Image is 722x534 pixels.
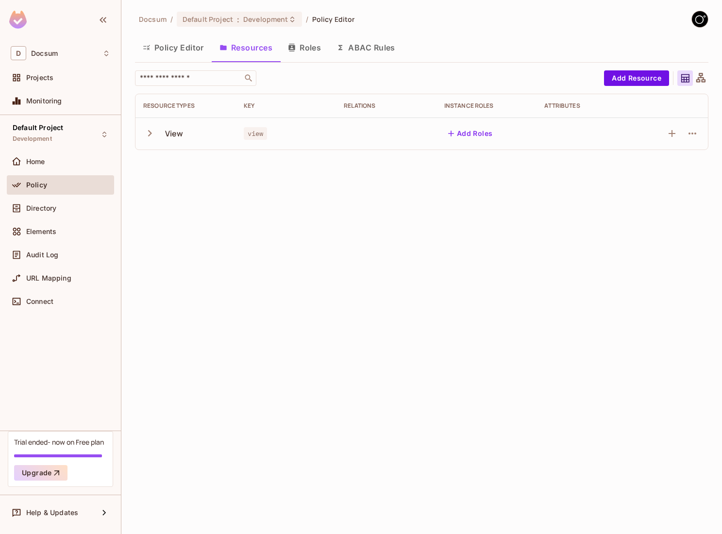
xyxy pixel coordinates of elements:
div: Relations [344,102,429,110]
span: the active workspace [139,15,167,24]
li: / [306,15,308,24]
span: Workspace: Docsum [31,50,58,57]
span: Projects [26,74,53,82]
button: Resources [212,35,280,60]
span: Development [13,135,52,143]
span: Help & Updates [26,509,78,517]
span: Directory [26,204,56,212]
span: Audit Log [26,251,58,259]
button: Roles [280,35,329,60]
span: URL Mapping [26,274,71,282]
img: SReyMgAAAABJRU5ErkJggg== [9,11,27,29]
div: Instance roles [444,102,529,110]
img: GitStart-Docsum [692,11,708,27]
span: Policy Editor [312,15,355,24]
span: Default Project [13,124,63,132]
button: Upgrade [14,465,67,481]
span: Default Project [183,15,233,24]
span: : [236,16,240,23]
span: Home [26,158,45,166]
button: Policy Editor [135,35,212,60]
button: Add Resource [604,70,669,86]
div: Key [244,102,329,110]
button: Add Roles [444,126,497,141]
div: Attributes [544,102,629,110]
span: Connect [26,298,53,305]
span: Development [243,15,288,24]
button: ABAC Rules [329,35,403,60]
span: Policy [26,181,47,189]
span: Monitoring [26,97,62,105]
span: view [244,127,268,140]
div: View [165,128,184,139]
span: Elements [26,228,56,235]
span: D [11,46,26,60]
li: / [170,15,173,24]
div: Resource Types [143,102,228,110]
div: Trial ended- now on Free plan [14,437,104,447]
